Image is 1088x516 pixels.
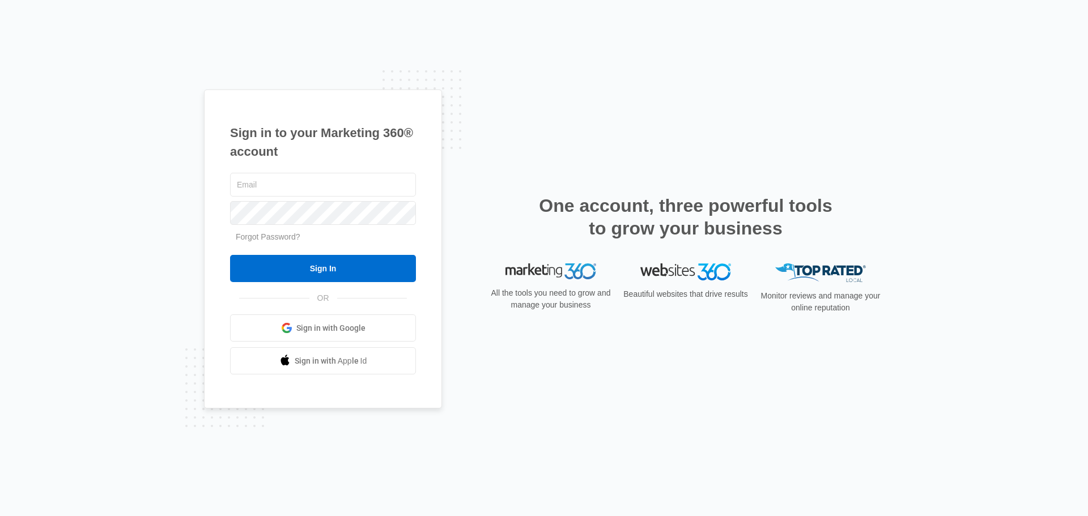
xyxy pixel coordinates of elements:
[640,263,731,280] img: Websites 360
[622,288,749,300] p: Beautiful websites that drive results
[309,292,337,304] span: OR
[295,355,367,367] span: Sign in with Apple Id
[236,232,300,241] a: Forgot Password?
[505,263,596,279] img: Marketing 360
[230,255,416,282] input: Sign In
[230,173,416,197] input: Email
[535,194,836,240] h2: One account, three powerful tools to grow your business
[757,290,884,314] p: Monitor reviews and manage your online reputation
[230,123,416,161] h1: Sign in to your Marketing 360® account
[230,314,416,342] a: Sign in with Google
[296,322,365,334] span: Sign in with Google
[230,347,416,374] a: Sign in with Apple Id
[487,287,614,311] p: All the tools you need to grow and manage your business
[775,263,866,282] img: Top Rated Local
